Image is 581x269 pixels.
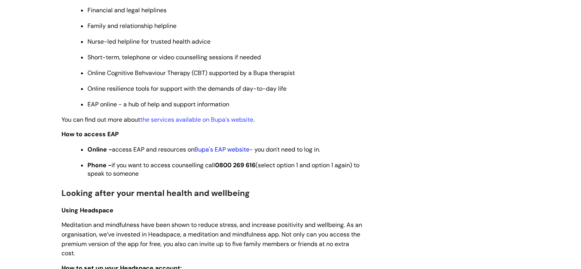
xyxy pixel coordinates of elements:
strong: How to access EAP [61,130,119,138]
strong: 0800 269 616 [215,161,256,169]
span: EAP online - a hub of help and support information [87,100,229,108]
span: Meditation and mindfulness have been shown to reduce stress, and increase positivity and wellbein... [61,221,362,257]
span: Nurse-led helpline for trusted health advice [87,37,210,46]
span: Financial and legal helplines [87,6,167,14]
span: access EAP and resources on - you don't need to log in. [87,145,320,153]
span: Online Cognitive Behvaviour Therapy (CBT) supported by a Bupa therapist [87,69,295,77]
span: Short-term, telephone or video counselling sessions if needed [87,53,261,61]
a: Bupa's EAP website [194,145,249,153]
span: Online resilience tools for support with the demands of day-to-day life [87,85,286,93]
span: Family and relationship helpline [87,22,176,30]
strong: Phone - [87,161,112,169]
span: Using Headspace [61,206,113,214]
span: if you want to access counselling call (select option 1 and option 1 again) to speak to someone [87,161,359,178]
span: Looking after your mental health and wellbeing [61,188,250,199]
strong: Online - [87,145,112,153]
a: the services available on Bupa's website [140,116,253,124]
span: You can find out more about . [61,116,254,124]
